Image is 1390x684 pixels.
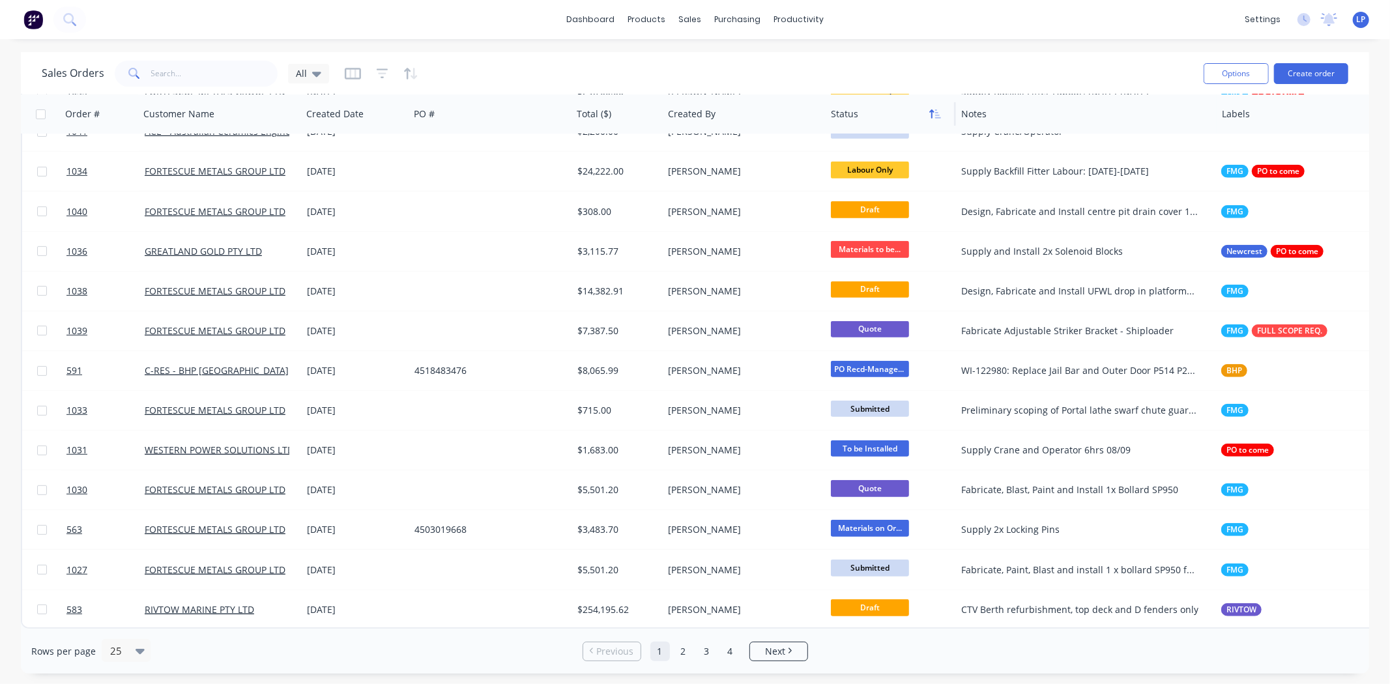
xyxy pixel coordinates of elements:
span: 1027 [66,563,87,577]
span: RIVTOW [1226,603,1256,616]
span: 1034 [66,165,87,178]
span: Labour Only [831,162,909,178]
div: [PERSON_NAME] [669,563,813,577]
div: Supply Backfill Fitter Labour: [DATE]-[DATE] [961,165,1198,178]
div: Created Date [306,107,364,121]
span: PO Recd-Manager... [831,361,909,377]
div: $14,382.91 [577,285,654,298]
div: Order # [65,107,100,121]
div: [DATE] [307,404,404,417]
a: FORTESCUE METALS GROUP LTD [145,324,285,337]
span: Submitted [831,560,909,576]
span: Next [765,645,785,658]
a: 591 [66,351,145,390]
button: FMG [1221,563,1249,577]
button: FMGPO to come [1221,165,1305,178]
span: FMG [1226,563,1243,577]
div: [DATE] [307,603,404,616]
span: FMG [1226,285,1243,298]
span: Quote [831,321,909,337]
button: FMG [1221,483,1249,496]
div: [PERSON_NAME] [669,324,813,337]
button: FMG [1221,205,1249,218]
a: 1027 [66,550,145,590]
div: [DATE] [307,563,404,577]
div: [DATE] [307,364,404,377]
button: NewcrestPO to come [1221,245,1324,258]
div: $3,115.77 [577,245,654,258]
a: C-RES - BHP [GEOGRAPHIC_DATA] [145,364,289,377]
div: [PERSON_NAME] [669,523,813,536]
div: $5,501.20 [577,563,654,577]
button: FMG [1221,285,1249,298]
span: 1036 [66,245,87,258]
a: Page 2 [674,642,693,661]
div: [PERSON_NAME] [669,404,813,417]
a: WESTERN POWER SOLUTIONS LTD [145,444,294,456]
a: FORTESCUE METALS GROUP LTD [145,165,285,177]
a: FORTESCUE METALS GROUP LTD [145,483,285,496]
div: Created By [668,107,716,121]
div: $7,387.50 [577,324,654,337]
span: FMG [1226,404,1243,417]
span: Draft [831,281,909,298]
a: Previous page [583,645,641,658]
a: 1039 [66,311,145,350]
div: $715.00 [577,404,654,417]
div: Customer Name [143,107,214,121]
span: Newcrest [1226,245,1262,258]
button: Options [1204,63,1269,84]
div: [PERSON_NAME] [669,285,813,298]
a: FORTESCUE METALS GROUP LTD [145,404,285,416]
span: FMG [1226,523,1243,536]
div: Notes [961,107,987,121]
div: [PERSON_NAME] [669,444,813,457]
span: Draft [831,201,909,218]
div: [DATE] [307,324,404,337]
input: Search... [151,61,278,87]
div: [PERSON_NAME] [669,205,813,218]
a: 1034 [66,152,145,191]
div: CTV Berth refurbishment, top deck and D fenders only [961,603,1198,616]
div: purchasing [708,10,767,29]
span: FULL SCOPE REQ. [1257,324,1322,337]
span: WPS [1282,444,1299,457]
img: Factory [23,10,43,29]
div: Preliminary scoping of Portal lathe swarf chute guarding. [961,404,1198,417]
a: 1031 [66,431,145,470]
div: Fabricate, Blast, Paint and Install 1x Bollard SP950 [961,483,1198,496]
span: All [296,66,307,80]
a: 1038 [66,272,145,311]
div: [DATE] [307,483,404,496]
div: settings [1238,10,1287,29]
button: FMG [1221,404,1249,417]
div: productivity [767,10,830,29]
a: GREATLAND GOLD PTY LTD [145,245,262,257]
span: FMG [1226,205,1243,218]
span: 1030 [66,483,87,496]
div: [DATE] [307,165,404,178]
a: 563 [66,510,145,549]
a: Page 4 [721,642,740,661]
div: Supply 2x Locking Pins [961,523,1198,536]
div: Labels [1222,107,1250,121]
a: Page 3 [697,642,717,661]
span: LP [1357,14,1366,25]
span: BHP [1226,364,1242,377]
button: FMGFULL SCOPE REQ. [1221,324,1327,337]
span: FMG [1226,165,1243,178]
span: 1038 [66,285,87,298]
div: [PERSON_NAME] [669,165,813,178]
div: [PERSON_NAME] [669,603,813,616]
a: 1036 [66,232,145,271]
button: PO to comeWPS [1221,444,1304,457]
button: FMG [1221,523,1249,536]
div: [DATE] [307,245,404,258]
span: FMG [1226,324,1243,337]
span: Materials to be... [831,241,909,257]
div: [PERSON_NAME] [669,364,813,377]
span: PO to come [1257,165,1299,178]
span: 1040 [66,205,87,218]
button: Create order [1274,63,1348,84]
a: Next page [750,645,807,658]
